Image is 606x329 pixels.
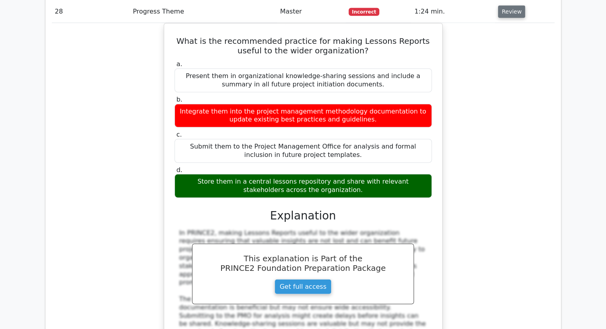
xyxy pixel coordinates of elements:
td: 28 [52,0,130,23]
td: Master [277,0,345,23]
td: Progress Theme [129,0,277,23]
div: Integrate them into the project management methodology documentation to update existing best prac... [175,104,432,128]
span: a. [177,60,182,68]
button: Review [498,6,525,18]
h3: Explanation [179,209,427,223]
div: Submit them to the Project Management Office for analysis and formal inclusion in future project ... [175,139,432,163]
span: Incorrect [349,8,379,16]
a: Get full access [275,279,331,294]
span: d. [177,166,182,174]
h5: What is the recommended practice for making Lessons Reports useful to the wider organization? [174,36,433,55]
span: b. [177,96,182,103]
div: Present them in organizational knowledge-sharing sessions and include a summary in all future pro... [175,69,432,92]
div: Store them in a central lessons repository and share with relevant stakeholders across the organi... [175,174,432,198]
span: c. [177,131,182,138]
td: 1:24 min. [411,0,495,23]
